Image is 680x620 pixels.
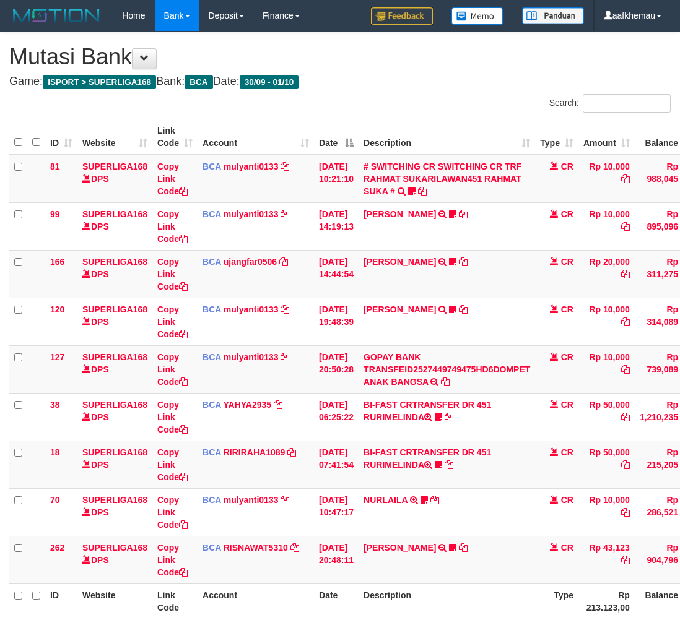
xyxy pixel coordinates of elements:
td: DPS [77,250,152,298]
td: [DATE] 14:44:54 [314,250,359,298]
td: [DATE] 20:50:28 [314,345,359,393]
td: Rp 10,000 [578,202,635,250]
td: [DATE] 07:41:54 [314,441,359,488]
th: Rp 213.123,00 [578,583,635,619]
a: Copy Link Code [157,543,188,577]
th: Link Code [152,583,198,619]
span: BCA [203,209,221,219]
a: Copy Rp 20,000 to clipboard [621,269,630,279]
td: Rp 10,000 [578,298,635,345]
a: [PERSON_NAME] [364,543,436,553]
td: Rp 43,123 [578,536,635,583]
a: RIRIRAHA1089 [224,447,286,457]
img: Feedback.jpg [371,7,433,25]
a: Copy MUHAMMAD REZA to clipboard [459,209,468,219]
a: SUPERLIGA168 [82,400,147,410]
td: DPS [77,488,152,536]
a: SUPERLIGA168 [82,352,147,362]
th: Date: activate to sort column descending [314,119,359,155]
a: Copy Rp 50,000 to clipboard [621,460,630,470]
span: CR [561,543,573,553]
a: RISNAWAT5310 [224,543,288,553]
th: Link Code: activate to sort column ascending [152,119,198,155]
a: Copy AKBAR SAPUTR to clipboard [459,304,468,314]
label: Search: [549,94,671,113]
td: DPS [77,155,152,203]
a: Copy Link Code [157,495,188,530]
span: CR [561,209,573,219]
td: BI-FAST CRTRANSFER DR 451 RURIMELINDA [359,393,535,441]
td: Rp 50,000 [578,393,635,441]
a: Copy # SWITCHING CR SWITCHING CR TRF RAHMAT SUKARILAWAN451 RAHMAT SUKA # to clipboard [418,186,427,196]
th: Date [314,583,359,619]
img: MOTION_logo.png [9,6,103,25]
span: 81 [50,161,60,171]
td: [DATE] 14:19:13 [314,202,359,250]
th: Type: activate to sort column ascending [535,119,578,155]
a: GOPAY BANK TRANSFEID2527449749475HD6DOMPET ANAK BANGSA [364,352,530,387]
span: 30/09 - 01/10 [240,75,299,89]
a: Copy mulyanti0133 to clipboard [281,209,289,219]
td: DPS [77,441,152,488]
th: Amount: activate to sort column ascending [578,119,635,155]
span: CR [561,257,573,267]
a: SUPERLIGA168 [82,447,147,457]
td: [DATE] 10:21:10 [314,155,359,203]
span: CR [561,304,573,314]
td: Rp 10,000 [578,345,635,393]
a: SUPERLIGA168 [82,304,147,314]
a: NURLAILA [364,495,408,505]
td: DPS [77,393,152,441]
a: Copy Rp 10,000 to clipboard [621,174,630,184]
a: Copy RIRIRAHA1089 to clipboard [287,447,296,457]
td: DPS [77,345,152,393]
a: SUPERLIGA168 [82,543,147,553]
a: mulyanti0133 [224,209,279,219]
td: [DATE] 06:25:22 [314,393,359,441]
a: # SWITCHING CR SWITCHING CR TRF RAHMAT SUKARILAWAN451 RAHMAT SUKA # [364,161,521,196]
a: mulyanti0133 [224,352,279,362]
th: Description: activate to sort column ascending [359,119,535,155]
a: Copy Rp 10,000 to clipboard [621,364,630,374]
th: Account: activate to sort column ascending [198,119,314,155]
a: mulyanti0133 [224,161,279,171]
span: BCA [203,400,221,410]
td: BI-FAST CRTRANSFER DR 451 RURIMELINDA [359,441,535,488]
a: mulyanti0133 [224,495,279,505]
th: Type [535,583,578,619]
td: Rp 10,000 [578,155,635,203]
a: [PERSON_NAME] [364,304,436,314]
span: 166 [50,257,64,267]
a: Copy GOPAY BANK TRANSFEID2527449749475HD6DOMPET ANAK BANGSA to clipboard [441,377,450,387]
a: ujangfar0506 [224,257,277,267]
td: Rp 10,000 [578,488,635,536]
a: Copy Rp 10,000 to clipboard [621,507,630,517]
a: Copy Link Code [157,209,188,244]
td: [DATE] 10:47:17 [314,488,359,536]
a: SUPERLIGA168 [82,161,147,171]
span: 99 [50,209,60,219]
a: Copy YOSI EFENDI to clipboard [459,543,468,553]
a: SUPERLIGA168 [82,495,147,505]
th: Description [359,583,535,619]
a: Copy BI-FAST CRTRANSFER DR 451 RURIMELINDA to clipboard [445,460,453,470]
h4: Game: Bank: Date: [9,75,671,88]
a: [PERSON_NAME] [364,257,436,267]
span: 70 [50,495,60,505]
a: Copy Link Code [157,161,188,196]
a: Copy Rp 10,000 to clipboard [621,222,630,231]
a: mulyanti0133 [224,304,279,314]
th: ID [45,583,77,619]
span: 120 [50,304,64,314]
a: Copy mulyanti0133 to clipboard [281,304,289,314]
span: BCA [203,257,221,267]
span: 38 [50,400,60,410]
a: [PERSON_NAME] [364,209,436,219]
a: Copy RISNAWAT5310 to clipboard [290,543,299,553]
td: [DATE] 19:48:39 [314,298,359,345]
a: Copy ujangfar0506 to clipboard [279,257,288,267]
span: BCA [203,447,221,457]
span: BCA [185,75,212,89]
a: Copy Rp 50,000 to clipboard [621,412,630,422]
a: SUPERLIGA168 [82,209,147,219]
